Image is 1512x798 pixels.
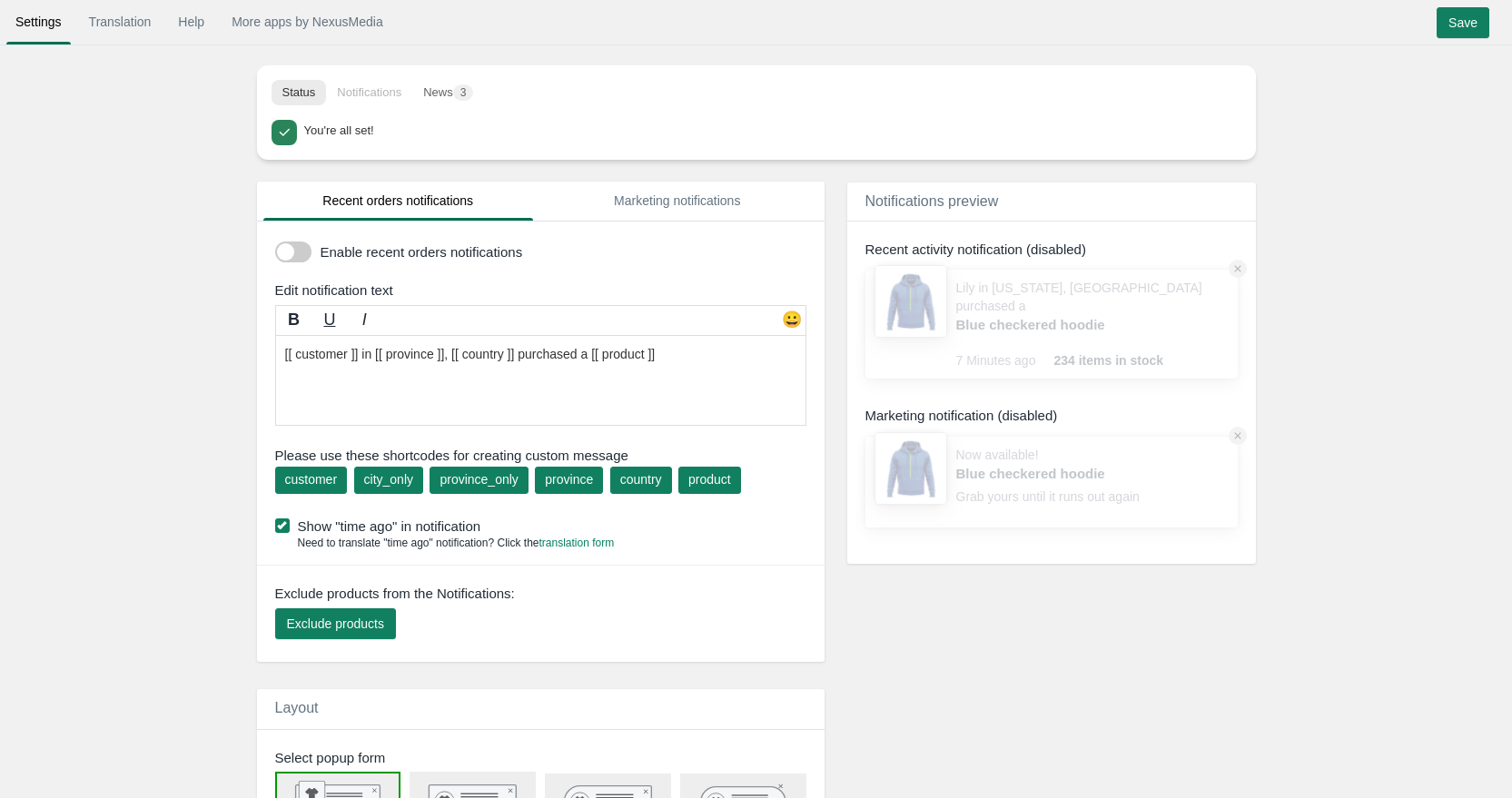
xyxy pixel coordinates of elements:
[620,470,662,488] div: country
[304,120,1236,140] div: You're all set!
[222,5,392,38] a: More apps by NexusMedia
[412,80,484,105] button: News3
[453,84,474,101] span: 3
[263,182,534,221] a: Recent orders notifications
[956,351,1054,369] span: 7 Minutes ago
[275,517,815,536] label: Show "time ago" in notification
[275,608,396,639] button: Exclude products
[875,265,947,338] img: 80x80_sample.jpg
[688,470,731,488] div: product
[272,80,327,105] button: Status
[80,5,161,38] a: Translation
[275,536,615,551] div: Need to translate "time ago" notification? Click the
[778,309,805,336] div: 😀
[262,748,829,767] div: Select popup form
[169,5,213,38] a: Help
[275,446,806,465] span: Please use these shortcodes for creating custom message
[285,470,338,488] div: customer
[440,470,518,488] div: province_only
[364,470,413,488] div: city_only
[956,315,1147,334] a: Blue checkered hoodie
[545,470,593,488] div: province
[875,432,947,505] img: 80x80_sample.jpg
[362,310,367,329] i: I
[275,335,806,426] textarea: [[ customer ]] in [[ province ]], [[ country ]] purchased a [[ product ]]
[539,537,615,549] a: translation form
[1437,7,1489,38] input: Save
[956,279,1229,351] div: Lily in [US_STATE], [GEOGRAPHIC_DATA] purchased a
[542,182,813,221] a: Marketing notifications
[865,193,999,209] span: Notifications preview
[6,5,71,38] a: Settings
[275,700,319,715] span: Layout
[287,616,384,631] span: Exclude products
[1053,351,1163,369] span: 234 items in stock
[956,446,1147,518] div: Now available! Grab yours until it runs out again
[275,584,515,603] span: Exclude products from the Notifications:
[321,242,802,261] label: Enable recent orders notifications
[323,310,335,329] u: U
[262,281,829,300] div: Edit notification text
[956,464,1147,483] a: Blue checkered hoodie
[288,310,300,329] b: B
